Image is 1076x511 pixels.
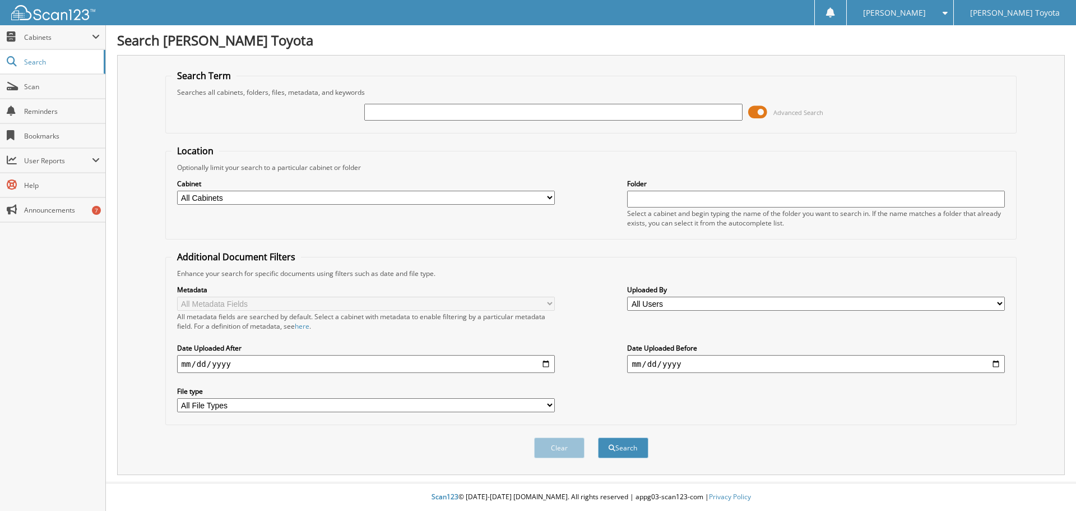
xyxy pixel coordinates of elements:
span: Bookmarks [24,131,100,141]
span: [PERSON_NAME] [863,10,926,16]
span: Reminders [24,107,100,116]
input: start [177,355,555,373]
legend: Search Term [171,70,236,82]
label: Date Uploaded Before [627,343,1005,353]
img: scan123-logo-white.svg [11,5,95,20]
label: Cabinet [177,179,555,188]
span: Search [24,57,98,67]
label: Uploaded By [627,285,1005,294]
a: Privacy Policy [709,492,751,501]
span: Announcements [24,205,100,215]
label: Date Uploaded After [177,343,555,353]
div: Optionally limit your search to a particular cabinet or folder [171,163,1011,172]
span: [PERSON_NAME] Toyota [970,10,1060,16]
label: File type [177,386,555,396]
div: © [DATE]-[DATE] [DOMAIN_NAME]. All rights reserved | appg03-scan123-com | [106,484,1076,511]
label: Metadata [177,285,555,294]
button: Search [598,438,648,458]
button: Clear [534,438,585,458]
h1: Search [PERSON_NAME] Toyota [117,31,1065,49]
legend: Additional Document Filters [171,251,301,263]
div: Searches all cabinets, folders, files, metadata, and keywords [171,88,1011,97]
input: end [627,355,1005,373]
span: Cabinets [24,33,92,42]
a: here [295,321,309,331]
div: 7 [92,206,101,215]
legend: Location [171,145,219,157]
div: Select a cabinet and begin typing the name of the folder you want to search in. If the name match... [627,209,1005,228]
span: User Reports [24,156,92,165]
span: Advanced Search [773,108,823,117]
div: Enhance your search for specific documents using filters such as date and file type. [171,269,1011,278]
span: Scan [24,82,100,91]
div: All metadata fields are searched by default. Select a cabinet with metadata to enable filtering b... [177,312,555,331]
label: Folder [627,179,1005,188]
span: Help [24,181,100,190]
span: Scan123 [432,492,458,501]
